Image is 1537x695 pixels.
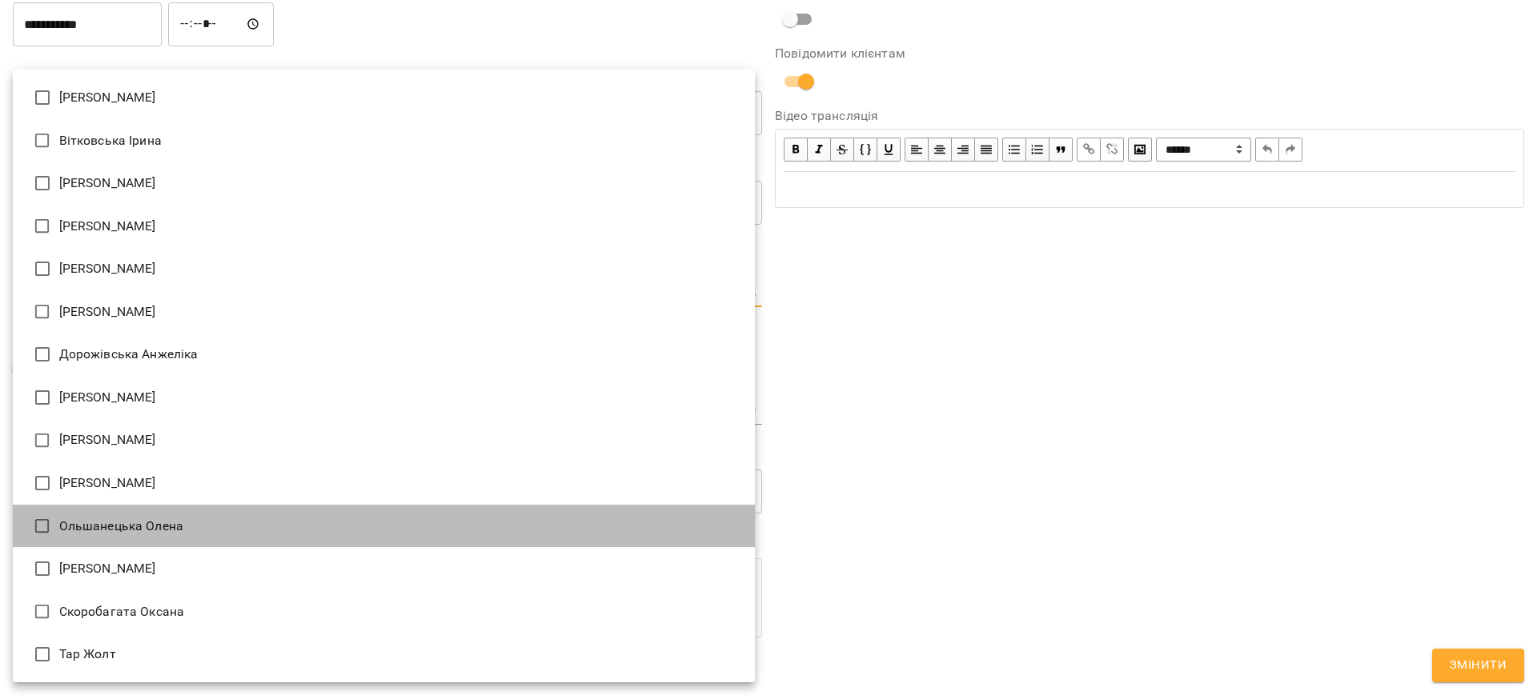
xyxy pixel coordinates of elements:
[13,376,755,419] li: [PERSON_NAME]
[13,505,755,548] li: Ольшанецька Олена
[13,633,755,676] li: Тар Жолт
[13,247,755,290] li: [PERSON_NAME]
[13,76,755,119] li: [PERSON_NAME]
[13,290,755,334] li: [PERSON_NAME]
[13,119,755,162] li: Вітковська Ірина
[13,547,755,590] li: [PERSON_NAME]
[13,333,755,376] li: Дорожівська Анжеліка
[13,205,755,248] li: [PERSON_NAME]
[13,590,755,633] li: Скоробагата Оксана
[13,461,755,505] li: [PERSON_NAME]
[13,419,755,462] li: [PERSON_NAME]
[13,162,755,205] li: [PERSON_NAME]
